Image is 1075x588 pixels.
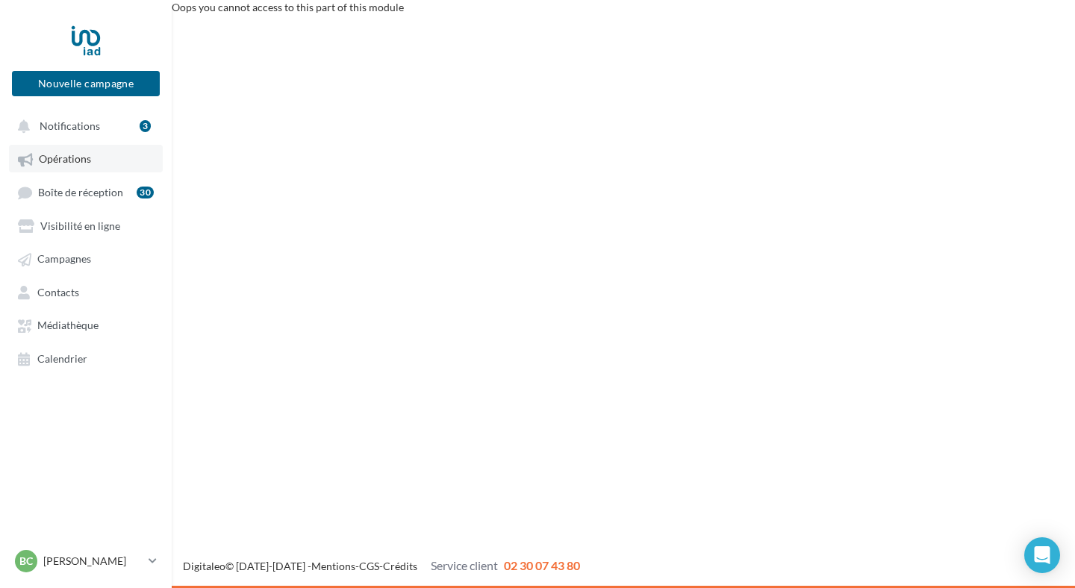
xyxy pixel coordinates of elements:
[9,112,157,139] button: Notifications 3
[37,352,87,365] span: Calendrier
[383,560,417,572] a: Crédits
[183,560,580,572] span: © [DATE]-[DATE] - - -
[19,554,33,569] span: BC
[37,319,99,332] span: Médiathèque
[137,187,154,198] div: 30
[37,286,79,298] span: Contacts
[39,153,91,166] span: Opérations
[359,560,379,572] a: CGS
[12,71,160,96] button: Nouvelle campagne
[43,554,143,569] p: [PERSON_NAME]
[9,145,163,172] a: Opérations
[9,178,163,206] a: Boîte de réception30
[140,120,151,132] div: 3
[172,1,404,13] span: Oops you cannot access to this part of this module
[431,558,498,572] span: Service client
[504,558,580,572] span: 02 30 07 43 80
[9,278,163,305] a: Contacts
[183,560,225,572] a: Digitaleo
[38,186,123,198] span: Boîte de réception
[9,345,163,372] a: Calendrier
[12,547,160,575] a: BC [PERSON_NAME]
[9,245,163,272] a: Campagnes
[40,119,100,132] span: Notifications
[9,311,163,338] a: Médiathèque
[9,212,163,239] a: Visibilité en ligne
[40,219,120,232] span: Visibilité en ligne
[311,560,355,572] a: Mentions
[37,253,91,266] span: Campagnes
[1024,537,1060,573] div: Open Intercom Messenger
